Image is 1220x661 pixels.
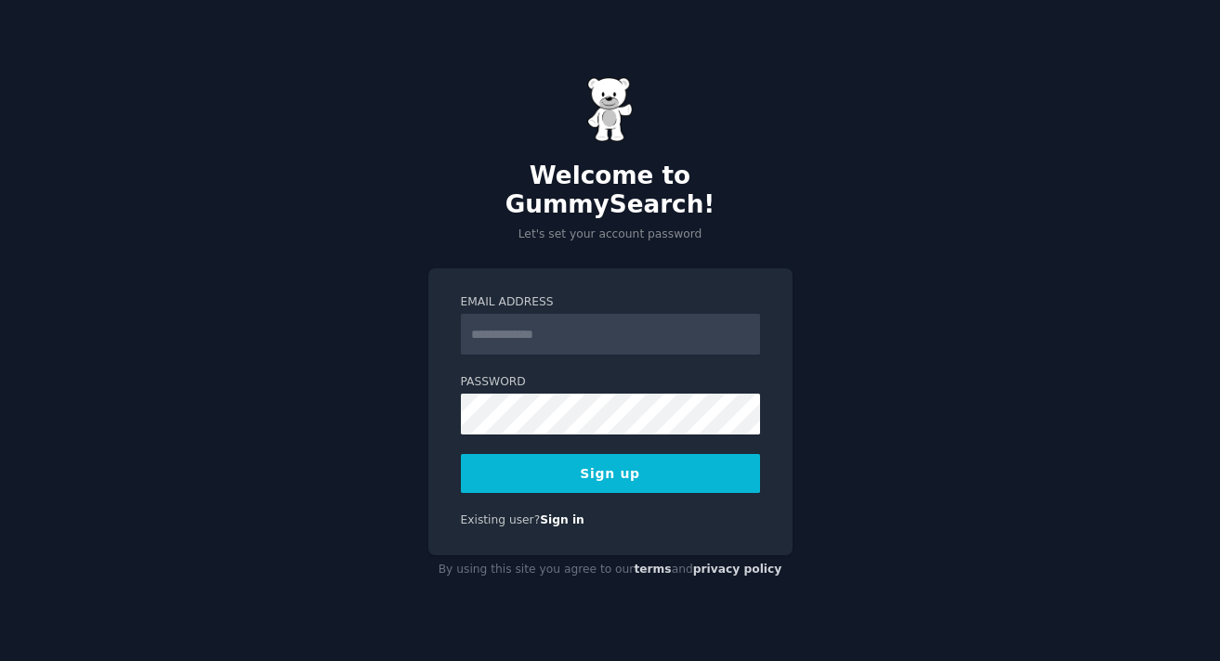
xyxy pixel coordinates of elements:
[634,563,671,576] a: terms
[461,294,760,311] label: Email Address
[461,454,760,493] button: Sign up
[428,162,793,220] h2: Welcome to GummySearch!
[587,77,634,142] img: Gummy Bear
[428,555,793,585] div: By using this site you agree to our and
[428,227,793,243] p: Let's set your account password
[461,374,760,391] label: Password
[461,513,541,526] span: Existing user?
[540,513,584,526] a: Sign in
[693,563,782,576] a: privacy policy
